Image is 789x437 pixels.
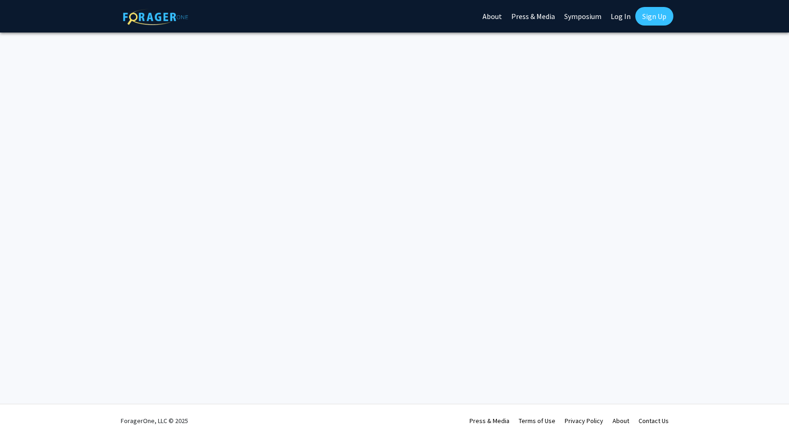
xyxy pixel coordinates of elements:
[635,7,673,26] a: Sign Up
[121,404,188,437] div: ForagerOne, LLC © 2025
[613,417,629,425] a: About
[469,417,509,425] a: Press & Media
[519,417,555,425] a: Terms of Use
[123,9,188,25] img: ForagerOne Logo
[639,417,669,425] a: Contact Us
[565,417,603,425] a: Privacy Policy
